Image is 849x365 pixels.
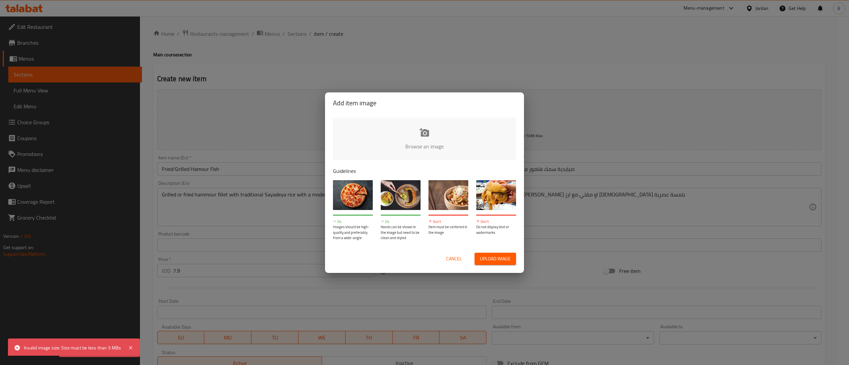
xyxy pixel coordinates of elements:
p: Don't [428,219,468,225]
button: Cancel [443,253,465,265]
p: Hands can be shown in the image but need to be clean and styled [381,224,421,241]
img: guide-img-3@3x.jpg [428,180,468,210]
p: Images should be high-quality and preferably from a wide-angle [333,224,373,241]
button: Upload image [475,253,516,265]
p: Guidelines [333,167,516,175]
p: Item must be centered in the image [428,224,468,235]
h2: Add item image [333,98,516,108]
img: guide-img-4@3x.jpg [476,180,516,210]
span: Cancel [446,255,462,263]
p: Don't [476,219,516,225]
p: Do not display text or watermarks [476,224,516,235]
img: guide-img-1@3x.jpg [333,180,373,210]
p: Do [381,219,421,225]
img: guide-img-2@3x.jpg [381,180,421,210]
p: Do [333,219,373,225]
div: Invalid image size: Size must be less than 5 MBs [24,344,121,351]
span: Upload image [480,255,511,263]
